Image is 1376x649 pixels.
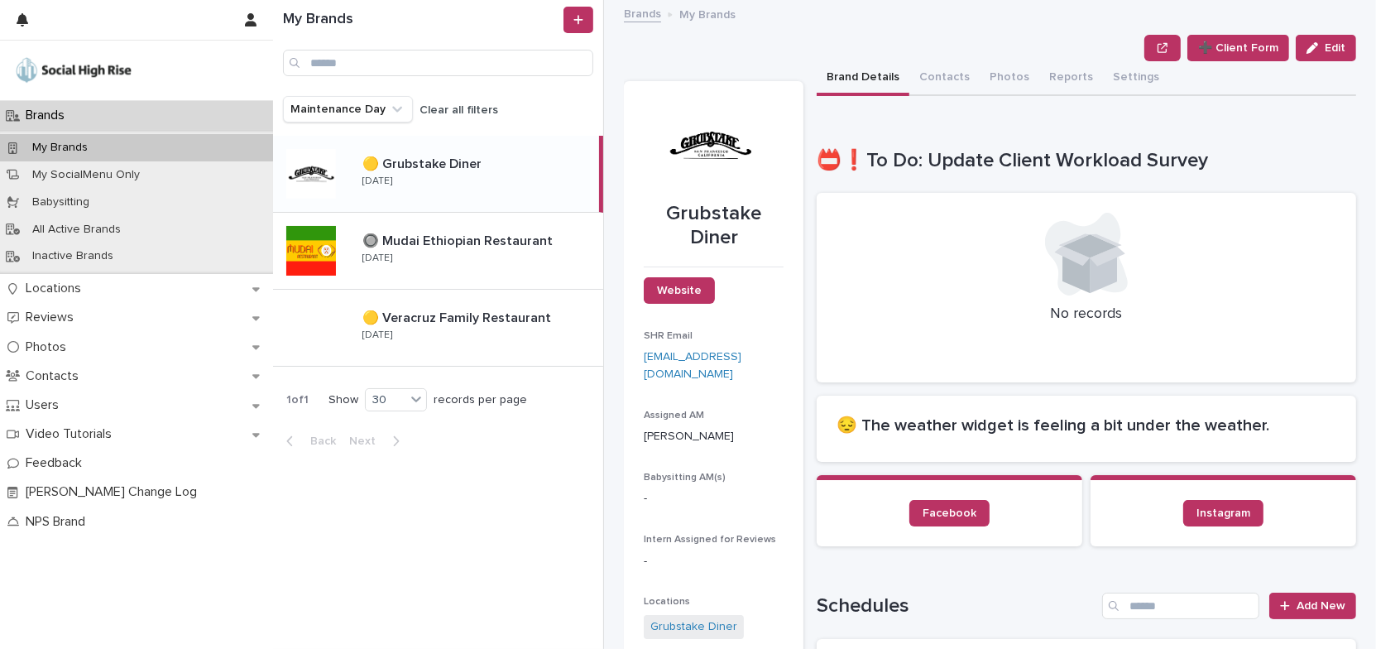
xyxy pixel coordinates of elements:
p: Users [19,397,72,413]
p: My SocialMenu Only [19,168,153,182]
button: Next [343,434,413,449]
span: Edit [1325,42,1345,54]
span: SHR Email [644,331,693,341]
a: Instagram [1183,500,1263,526]
button: Maintenance Day [283,96,413,123]
a: [EMAIL_ADDRESS][DOMAIN_NAME] [644,351,741,380]
span: Babysitting AM(s) [644,473,726,483]
p: Brands [19,108,78,123]
button: Reports [1039,61,1103,96]
img: o5DnuTxEQV6sW9jFYBBf [13,54,134,87]
p: 🔘 Mudai Ethiopian Restaurant [362,230,556,249]
p: Reviews [19,310,87,325]
p: No records [837,305,1336,324]
p: NPS Brand [19,514,98,530]
p: - [644,490,784,507]
button: Back [273,434,343,449]
p: Grubstake Diner [644,202,784,250]
p: Show [328,393,358,407]
span: Locations [644,597,690,607]
div: 30 [366,392,405,409]
span: Facebook [923,507,976,519]
p: Photos [19,339,79,355]
p: Contacts [19,368,92,384]
a: Website [644,277,715,304]
p: 🟡 Grubstake Diner [362,153,485,172]
p: My Brands [679,4,736,22]
button: Settings [1103,61,1169,96]
button: Clear all filters [413,98,498,123]
p: [PERSON_NAME] [644,428,784,445]
h1: Schedules [817,594,1096,618]
span: Instagram [1196,507,1250,519]
span: Add New [1297,600,1345,612]
button: ➕ Client Form [1187,35,1289,61]
p: 🟡 Veracruz Family Restaurant [362,307,554,326]
input: Search [1102,593,1259,619]
span: Website [657,285,702,296]
h1: My Brands [283,11,560,29]
a: Facebook [909,500,990,526]
p: records per page [434,393,527,407]
button: Contacts [909,61,980,96]
button: Photos [980,61,1039,96]
p: [DATE] [362,175,392,187]
span: Next [349,435,386,447]
span: Assigned AM [644,411,704,421]
button: Edit [1296,35,1356,61]
p: Inactive Brands [19,249,127,263]
span: ➕ Client Form [1198,40,1278,56]
span: Clear all filters [420,104,498,116]
a: 🔘 Mudai Ethiopian Restaurant🔘 Mudai Ethiopian Restaurant [DATE] [273,213,603,290]
a: Add New [1269,593,1356,619]
p: Locations [19,281,94,296]
p: [DATE] [362,329,392,341]
p: Feedback [19,455,95,471]
a: Grubstake Diner [650,618,737,636]
h1: 📛❗To Do: Update Client Workload Survey [817,149,1356,173]
p: Babysitting [19,195,103,209]
a: 🟡 Veracruz Family Restaurant🟡 Veracruz Family Restaurant [DATE] [273,290,603,367]
p: 1 of 1 [273,380,322,421]
h2: 😔 The weather widget is feeling a bit under the weather. [837,416,1336,435]
input: Search [283,50,593,76]
p: [DATE] [362,252,392,264]
p: Video Tutorials [19,426,125,442]
a: 🟡 Grubstake Diner🟡 Grubstake Diner [DATE] [273,136,603,213]
a: Brands [624,3,661,22]
p: All Active Brands [19,223,134,237]
p: - [644,553,784,570]
span: Back [300,435,336,447]
p: My Brands [19,141,101,155]
p: [PERSON_NAME] Change Log [19,484,210,500]
button: Brand Details [817,61,909,96]
span: Intern Assigned for Reviews [644,535,776,545]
